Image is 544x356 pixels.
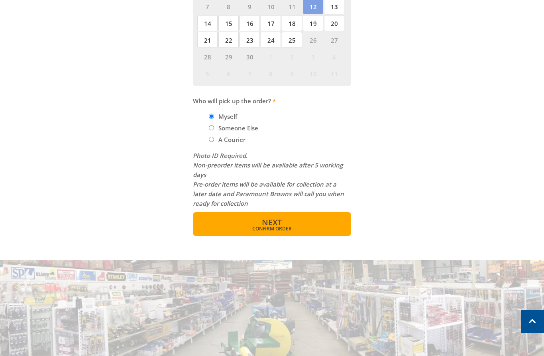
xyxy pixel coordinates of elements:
span: 5 [197,65,218,81]
span: 20 [324,15,344,31]
span: Next [262,217,282,228]
span: 17 [261,15,281,31]
span: 18 [282,15,302,31]
span: 8 [261,65,281,81]
span: Confirm order [210,226,334,231]
span: 26 [303,32,323,48]
span: 11 [324,65,344,81]
span: 25 [282,32,302,48]
label: Myself [216,110,240,123]
span: 22 [218,32,239,48]
span: 29 [218,49,239,65]
span: 30 [240,49,260,65]
em: Photo ID Required. Non-preorder items will be available after 5 working days Pre-order items will... [193,151,344,207]
span: 6 [218,65,239,81]
button: Next Confirm order [193,212,351,236]
input: Please select who will pick up the order. [209,125,214,130]
span: 15 [218,15,239,31]
label: Someone Else [216,121,261,135]
span: 21 [197,32,218,48]
span: 9 [282,65,302,81]
span: 1 [261,49,281,65]
span: 27 [324,32,344,48]
span: 28 [197,49,218,65]
span: 24 [261,32,281,48]
input: Please select who will pick up the order. [209,114,214,119]
span: 4 [324,49,344,65]
span: 3 [303,49,323,65]
label: A Courier [216,133,248,146]
input: Please select who will pick up the order. [209,137,214,142]
span: 10 [303,65,323,81]
span: 23 [240,32,260,48]
span: 14 [197,15,218,31]
span: 2 [282,49,302,65]
span: 7 [240,65,260,81]
span: 19 [303,15,323,31]
label: Who will pick up the order? [193,96,351,106]
span: 16 [240,15,260,31]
